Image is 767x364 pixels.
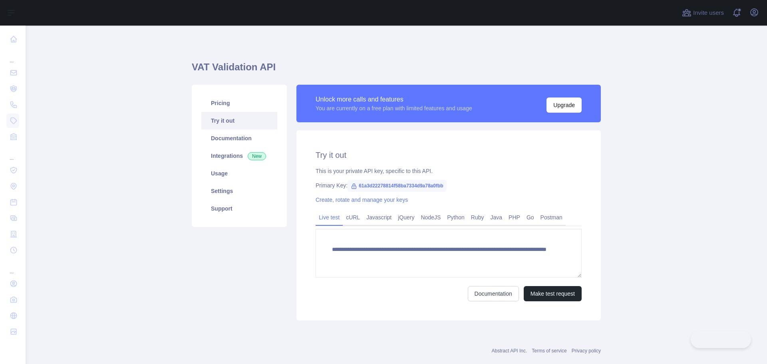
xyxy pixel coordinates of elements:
button: Invite users [680,6,725,19]
a: Settings [201,182,277,200]
a: Integrations New [201,147,277,165]
h2: Try it out [316,149,582,161]
a: PHP [505,211,523,224]
a: Ruby [468,211,487,224]
div: You are currently on a free plan with limited features and usage [316,104,472,112]
a: Privacy policy [572,348,601,354]
iframe: Toggle Customer Support [691,331,751,348]
div: This is your private API key, specific to this API. [316,167,582,175]
a: Javascript [363,211,395,224]
button: Upgrade [546,97,582,113]
div: ... [6,145,19,161]
a: NodeJS [417,211,444,224]
div: ... [6,48,19,64]
a: Go [523,211,537,224]
a: Documentation [201,129,277,147]
a: cURL [343,211,363,224]
a: Terms of service [532,348,566,354]
a: Live test [316,211,343,224]
a: Try it out [201,112,277,129]
a: Abstract API Inc. [492,348,527,354]
a: Usage [201,165,277,182]
div: Unlock more calls and features [316,95,472,104]
h1: VAT Validation API [192,61,601,80]
a: Java [487,211,506,224]
a: Documentation [468,286,519,301]
span: Invite users [693,8,724,18]
a: Create, rotate and manage your keys [316,197,408,203]
a: Postman [537,211,566,224]
button: Make test request [524,286,582,301]
a: Python [444,211,468,224]
a: Support [201,200,277,217]
span: 61a3d22278814f58ba7334d9a78a0fbb [348,180,447,192]
a: Pricing [201,94,277,112]
div: ... [6,259,19,275]
div: Primary Key: [316,181,582,189]
a: jQuery [395,211,417,224]
span: New [248,152,266,160]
